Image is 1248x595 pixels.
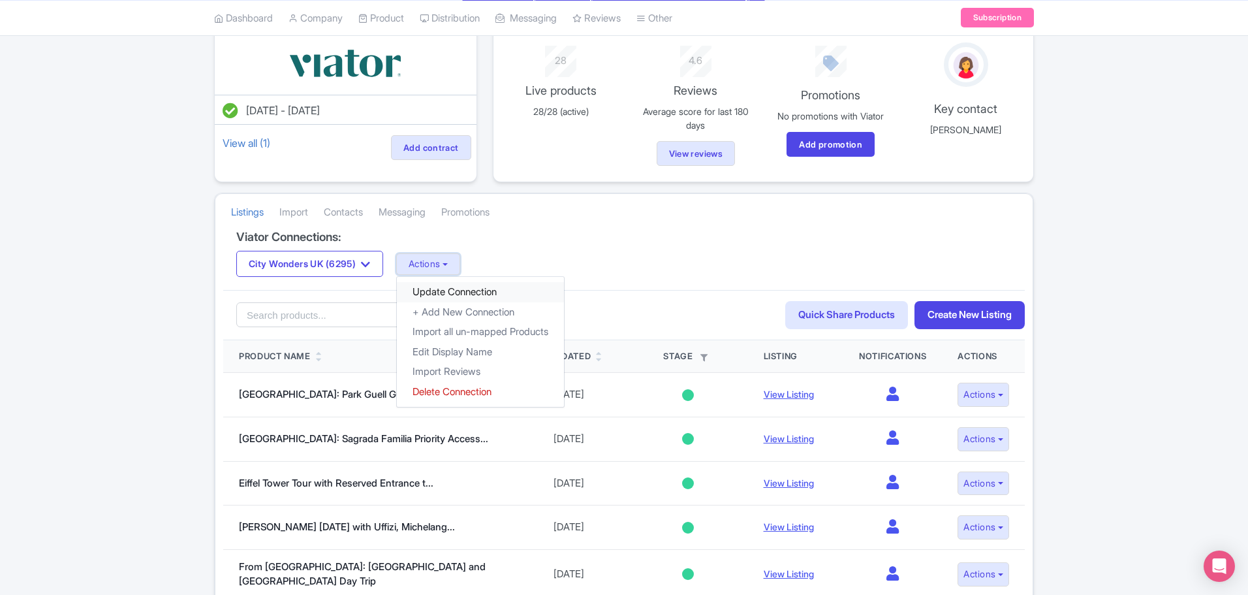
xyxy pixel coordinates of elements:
[843,340,942,373] th: Notifications
[961,8,1034,27] a: Subscription
[764,433,814,444] a: View Listing
[397,282,564,302] a: Update Connection
[764,477,814,489] a: View Listing
[509,417,629,461] td: [DATE]
[1204,551,1235,582] div: Open Intercom Messenger
[279,195,308,231] a: Import
[236,302,454,327] input: Search products...
[324,195,363,231] a: Contacts
[906,100,1025,118] p: Key contact
[700,354,708,361] i: Filter by stage
[636,46,755,69] div: 4.6
[441,195,490,231] a: Promotions
[397,381,564,402] a: Delete Connection
[397,302,564,322] a: + Add New Connection
[239,388,488,400] a: [GEOGRAPHIC_DATA]: Park Guell Guided Tour with Ski...
[764,568,814,579] a: View Listing
[397,342,564,362] a: Edit Display Name
[942,340,1025,373] th: Actions
[396,253,461,275] button: Actions
[958,515,1009,539] button: Actions
[509,506,629,550] td: [DATE]
[501,46,621,69] div: 28
[239,521,455,533] a: [PERSON_NAME] [DATE] with Uffizi, Michelang...
[239,432,488,445] a: [GEOGRAPHIC_DATA]: Sagrada Familia Priority Access...
[771,86,890,104] p: Promotions
[958,472,1009,496] button: Actions
[220,134,273,152] a: View all (1)
[239,477,433,489] a: Eiffel Tower Tour with Reserved Entrance t...
[958,383,1009,407] button: Actions
[397,362,564,382] a: Import Reviews
[636,105,755,132] p: Average score for last 180 days
[958,427,1009,451] button: Actions
[657,141,736,166] a: View reviews
[239,560,486,588] a: From [GEOGRAPHIC_DATA]: [GEOGRAPHIC_DATA] and [GEOGRAPHIC_DATA] Day Trip
[509,461,629,506] td: [DATE]
[906,123,1025,137] p: [PERSON_NAME]
[501,82,621,99] p: Live products
[636,82,755,99] p: Reviews
[231,195,264,231] a: Listings
[958,562,1009,587] button: Actions
[951,50,981,81] img: avatar_key_member-9c1dde93af8b07d7383eb8b5fb890c87.png
[771,109,890,123] p: No promotions with Viator
[644,350,732,363] div: Stage
[391,135,471,160] a: Add contract
[509,373,629,417] td: [DATE]
[764,521,814,532] a: View Listing
[785,301,908,329] a: Quick Share Products
[787,132,875,157] a: Add promotion
[236,251,383,277] button: City Wonders UK (6295)
[501,105,621,118] p: 28/28 (active)
[246,104,320,117] span: [DATE] - [DATE]
[239,350,311,363] div: Product Name
[914,301,1025,329] a: Create New Listing
[236,231,1012,244] h4: Viator Connections:
[748,340,843,373] th: Listing
[287,42,404,84] img: vbqrramwp3xkpi4ekcjz.svg
[397,322,564,342] a: Import all un-mapped Products
[379,195,426,231] a: Messaging
[764,389,814,400] a: View Listing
